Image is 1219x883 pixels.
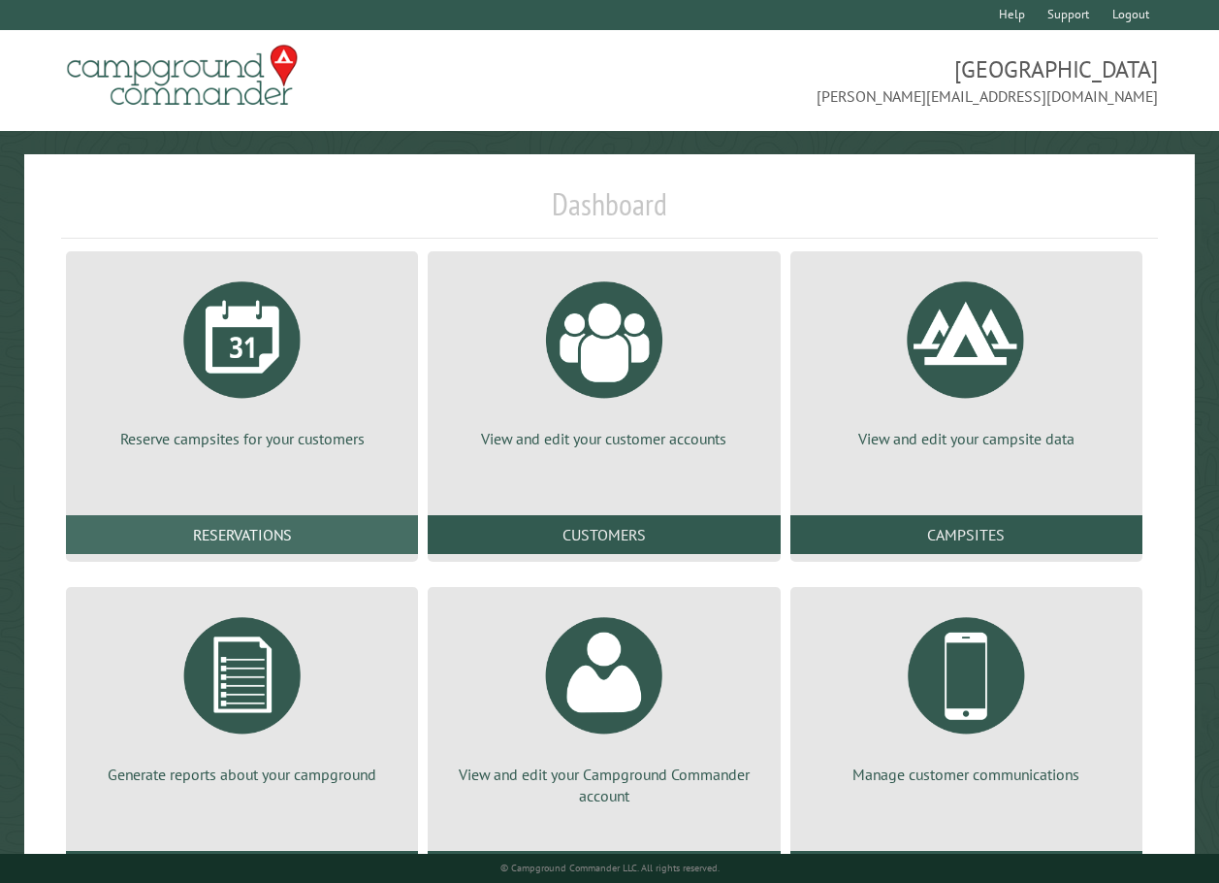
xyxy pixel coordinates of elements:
p: View and edit your Campground Commander account [451,764,756,807]
small: © Campground Commander LLC. All rights reserved. [500,862,720,874]
span: [GEOGRAPHIC_DATA] [PERSON_NAME][EMAIL_ADDRESS][DOMAIN_NAME] [610,53,1159,108]
a: Reservations [66,515,418,554]
a: Customers [428,515,780,554]
p: View and edit your customer accounts [451,428,756,449]
a: Campsites [790,515,1142,554]
h1: Dashboard [61,185,1158,239]
a: Manage customer communications [814,603,1119,785]
p: Reserve campsites for your customers [89,428,395,449]
p: Generate reports about your campground [89,764,395,785]
a: View and edit your Campground Commander account [451,603,756,807]
p: Manage customer communications [814,764,1119,785]
a: Reserve campsites for your customers [89,267,395,449]
a: View and edit your customer accounts [451,267,756,449]
p: View and edit your campsite data [814,428,1119,449]
a: View and edit your campsite data [814,267,1119,449]
img: Campground Commander [61,38,304,114]
a: Generate reports about your campground [89,603,395,785]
